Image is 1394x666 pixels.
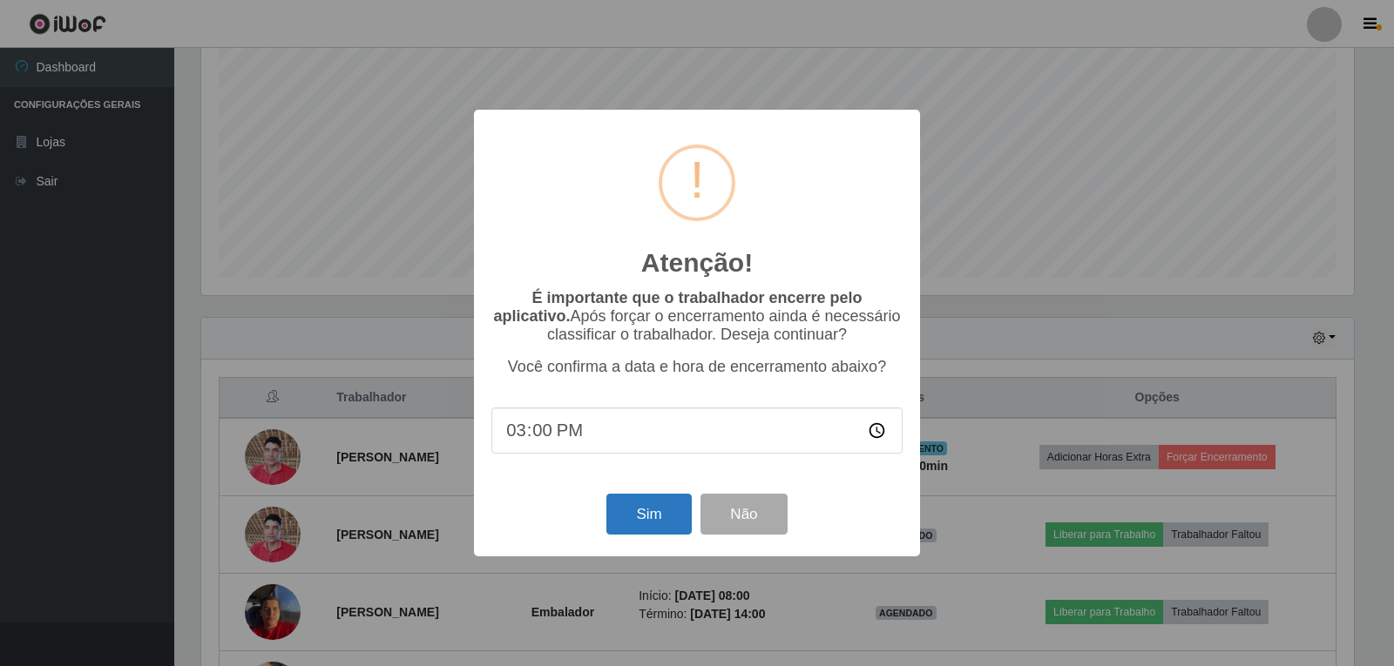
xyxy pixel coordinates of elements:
[700,494,787,535] button: Não
[641,247,753,279] h2: Atenção!
[606,494,691,535] button: Sim
[493,289,862,325] b: É importante que o trabalhador encerre pelo aplicativo.
[491,289,903,344] p: Após forçar o encerramento ainda é necessário classificar o trabalhador. Deseja continuar?
[491,358,903,376] p: Você confirma a data e hora de encerramento abaixo?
